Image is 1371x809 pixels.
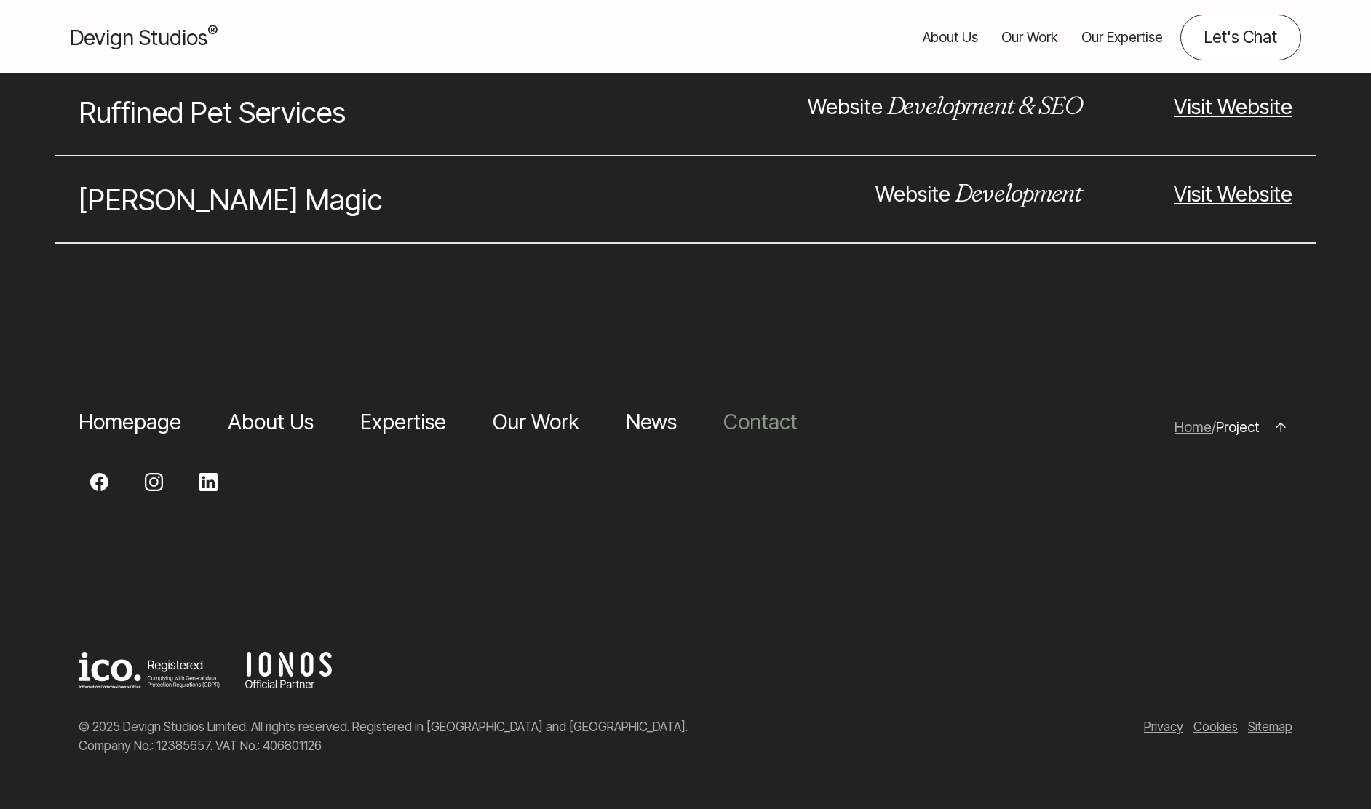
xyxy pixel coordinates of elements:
[923,15,978,60] a: About Us
[207,22,218,41] sup: ®
[1081,15,1163,60] a: Our Expertise
[1180,15,1301,60] a: Contact us about your project
[70,25,218,50] span: Devign Studios
[70,22,218,53] a: Devign Studios® Homepage
[1001,15,1058,60] a: Our Work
